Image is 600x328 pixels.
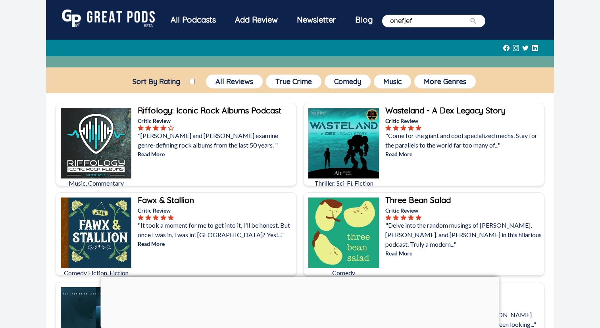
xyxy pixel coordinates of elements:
img: Fawx & Stallion [61,198,131,268]
p: Thriller, Sci-Fi, Fiction [308,178,379,188]
div: All Podcasts [161,10,225,30]
a: Blog [346,10,382,30]
p: Music, Commentary [61,178,131,188]
button: All Reviews [206,75,263,88]
p: Read More [138,240,295,248]
img: Wasteland - A Dex Legacy Story [308,108,379,178]
p: Read More [385,249,542,257]
input: Search by Title [390,16,469,26]
a: Wasteland - A Dex Legacy StoryThriller, Sci-Fi, FictionWasteland - A Dex Legacy StoryCritic Revie... [303,103,544,186]
a: All Reviews [204,73,264,90]
a: Riffology: Iconic Rock Albums PodcastMusic, CommentaryRiffology: Iconic Rock Albums PodcastCritic... [56,103,297,186]
p: Comedy [308,268,379,278]
p: Critic Review [138,206,295,215]
a: Newsletter [287,10,346,32]
button: More Genres [414,75,476,88]
button: Music [374,75,411,88]
a: Music [372,73,413,90]
img: GreatPods [62,10,155,27]
a: Add Review [225,10,287,30]
button: True Crime [266,75,321,88]
iframe: Advertisement [101,277,500,326]
p: Critic Review [385,206,542,215]
label: Sort By Rating [123,77,190,86]
a: All Podcasts [161,10,225,32]
b: Wasteland - A Dex Legacy Story [385,105,506,115]
p: "It took a moment for me to get into it, I'll be honest. But once I was in, I was in! [GEOGRAPHIC... [138,221,295,240]
a: Three Bean SaladComedyThree Bean SaladCritic Review"Delve into the random musings of [PERSON_NAME... [303,192,544,276]
b: Riffology: Iconic Rock Albums Podcast [138,105,281,115]
a: Fawx & StallionComedy Fiction, FictionFawx & StallionCritic Review"It took a moment for me to get... [56,192,297,276]
img: Riffology: Iconic Rock Albums Podcast [61,108,131,178]
p: "Come for the giant and cool specialized mechs. Stay for the parallels to the world far too many ... [385,131,542,150]
a: True Crime [264,73,323,90]
p: "[PERSON_NAME] and [PERSON_NAME] examine genre-defining rock albums from the last 50 years. " [138,131,295,150]
b: Fawx & Stallion [138,195,194,205]
p: Read More [385,150,542,158]
div: Newsletter [287,10,346,30]
p: "Delve into the random musings of [PERSON_NAME], [PERSON_NAME], and [PERSON_NAME] in this hilario... [385,221,542,249]
p: Critic Review [385,117,542,125]
a: Comedy [323,73,372,90]
p: Comedy Fiction, Fiction [61,268,131,278]
b: Three Bean Salad [385,195,451,205]
img: Three Bean Salad [308,198,379,268]
p: Critic Review [138,117,295,125]
button: Comedy [325,75,371,88]
p: Read More [138,150,295,158]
